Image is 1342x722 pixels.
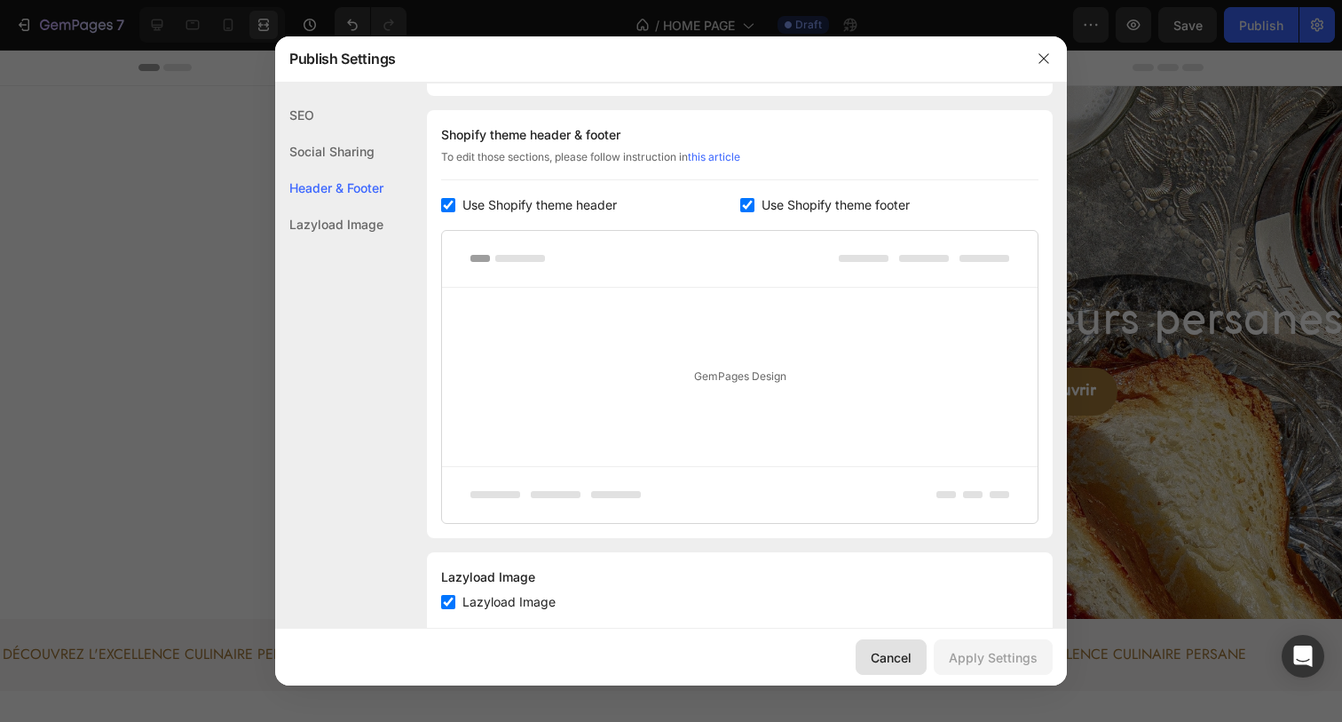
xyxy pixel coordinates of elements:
[3,592,318,618] p: DÉCOUVREZ L'EXCELLENCE CULINAIRE PERSANE
[762,194,910,216] span: Use Shopify theme footer
[275,133,383,170] div: Social Sharing
[275,97,383,133] div: SEO
[999,318,1117,366] button: <p><span style="font-size:19px;">Découvrir</span></p>
[931,592,1246,618] p: DÉCOUVREZ L'EXCELLENCE CULINAIRE PERSANE
[441,149,1038,180] div: To edit those sections, please follow instruction in
[462,591,556,613] span: Lazyload Image
[688,150,740,163] a: this article
[275,170,383,206] div: Header & Footer
[871,648,912,667] div: Cancel
[467,592,782,618] p: DÉCOUVREZ L'EXCELLENCE CULINAIRE PERSANE
[441,124,1038,146] div: Shopify theme header & footer
[275,206,383,242] div: Lazyload Image
[934,639,1053,675] button: Apply Settings
[949,648,1038,667] div: Apply Settings
[1282,635,1324,678] div: Open Intercom Messenger
[856,639,927,675] button: Cancel
[441,567,1038,588] div: Lazyload Image
[275,36,1021,82] div: Publish Settings
[462,194,617,216] span: Use Shopify theme header
[1021,333,1096,349] span: Découvrir
[442,288,1038,466] div: GemPages Design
